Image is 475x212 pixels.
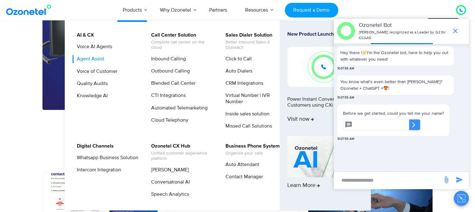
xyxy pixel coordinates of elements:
h2: Related reading [42,144,433,157]
a: Voice of Customer [73,68,118,75]
a: Voice AI Agents [73,43,113,51]
a: Inside sales solution [221,110,270,118]
a: Missed Call Solutions [221,122,273,130]
span: Organize your calls [225,151,280,156]
a: Intercom Integration [73,166,122,174]
a: Call Center SolutionComplete call center on the cloud [147,31,214,51]
span: 10:07:55 AM [337,66,354,71]
a: Speech Analytics [147,190,190,198]
span: Complete call center on the cloud [151,40,213,50]
p: Ozonetel Bot [359,21,448,30]
a: Automated Telemarketing [147,104,209,112]
a: CTI Integrations [147,92,187,99]
img: New-Project-17.png [287,47,363,87]
img: 👋 [362,50,367,55]
a: Ozonetel CX HubUnified customer experience platform [147,142,214,162]
a: Whatsapp Business Solution [73,154,139,162]
span: send message [440,174,453,186]
a: AI & CX [73,31,95,39]
a: Sales Dialer SolutionBetter Inbound Sales & Outreach [221,31,288,51]
span: Unified customer experience platform [151,151,213,161]
a: [PERSON_NAME] [147,166,190,174]
a: Virtual Number | IVR Number [221,92,288,105]
p: Hey there ! I'm the Ozonetel bot, here to help you out with whatever you need! [340,49,451,63]
button: Close chat [454,191,469,206]
a: Auto Dialers [221,67,253,75]
a: Outbound Calling [147,67,191,75]
a: Conversational AI [147,178,191,186]
a: Business Phone SystemOrganize your calls [221,142,281,157]
a: CRM Integrations [221,79,264,87]
span: send message [453,174,466,186]
p: [PERSON_NAME] recognized as a Leader by G2 for CCAAS [359,30,448,41]
a: Agent Assist [73,55,105,63]
img: header [337,22,355,40]
img: AI [287,136,363,177]
span: 10:07:55 AM [337,95,354,100]
a: Quality Audits [73,80,109,88]
a: Learn More [287,136,363,200]
span: Better Inbound Sales & Outreach [225,40,287,50]
a: New Product LaunchPower Instant Conversations with Customers using CXi SwitchVisit now [287,31,363,134]
span: Visit now [287,116,314,123]
a: Request a Demo [285,3,338,18]
a: Digital Channels [73,142,115,150]
span: Learn More [287,182,320,189]
span: end chat or minimize [449,25,462,37]
a: Auto Attendant [221,161,260,169]
p: Before we get started, could you tell me your name? [343,110,444,117]
a: Cloud Telephony [147,116,189,124]
span: 10:07:55 AM [337,137,354,141]
a: Inbound Calling [147,55,187,63]
a: Contact Manager [221,173,264,181]
a: Knowledge AI [73,92,109,100]
img: 😍 [383,86,388,90]
a: Click to Call [221,55,253,63]
a: Blended Call Center [147,79,196,87]
p: You know what's even better than [PERSON_NAME]? Ozonetel + ChatGPT = ! [340,78,451,92]
div: new-msg-input [337,175,439,186]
